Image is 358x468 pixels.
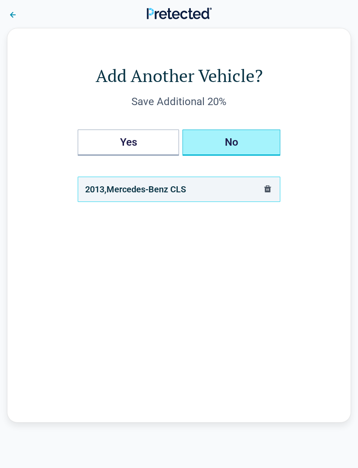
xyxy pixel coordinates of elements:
h1: Add Another Vehicle? [42,63,316,88]
button: Yes [78,130,179,156]
div: Save Additional 20% [42,95,316,109]
button: No [182,130,280,156]
button: delete [262,184,273,195]
div: 2013 , Mercedes-Benz CLS [85,182,186,196]
div: Add Another Vehicles? [78,130,280,156]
